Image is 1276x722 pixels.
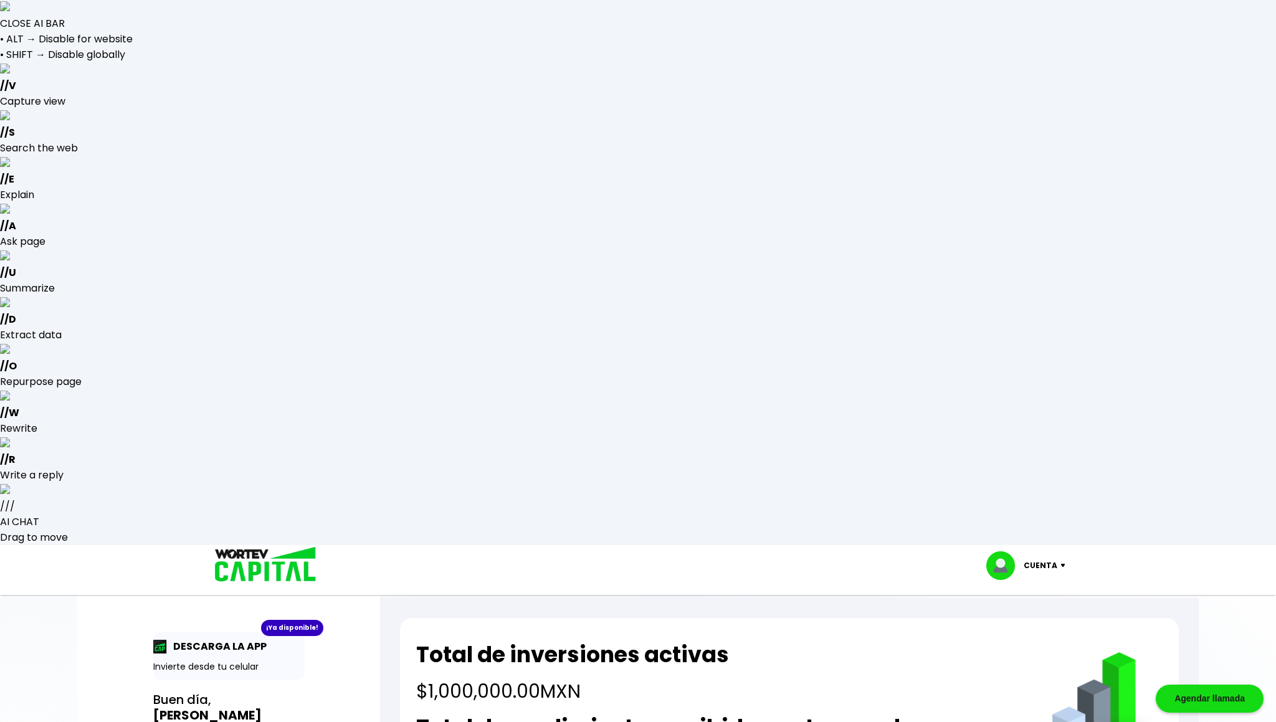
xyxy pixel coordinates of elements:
p: Cuenta [1024,556,1057,575]
img: app-icon [153,640,167,653]
h2: Total de inversiones activas [416,642,729,667]
p: Invierte desde tu celular [153,660,305,673]
img: icon-down [1057,564,1074,568]
div: ¡Ya disponible! [261,620,323,636]
p: DESCARGA LA APP [167,639,267,654]
h4: $1,000,000.00 MXN [416,677,729,705]
img: profile-image [986,551,1024,580]
div: Agendar llamada [1156,685,1264,713]
img: logo_wortev_capital [202,545,321,586]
